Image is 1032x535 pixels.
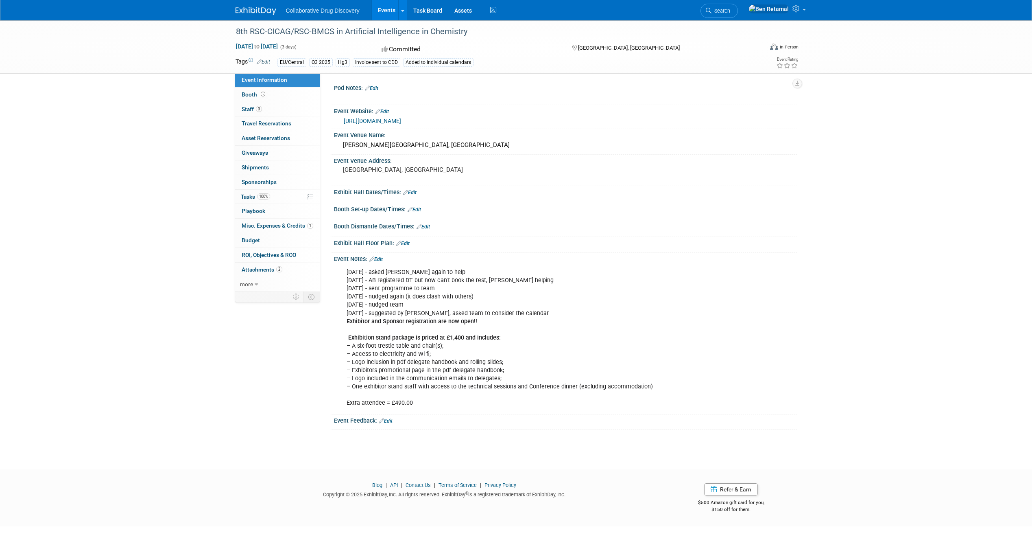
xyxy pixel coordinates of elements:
[341,264,707,411] div: [DATE] - asked [PERSON_NAME] again to help [DATE] - AB registered DT but now can't book the rest,...
[343,166,518,173] pre: [GEOGRAPHIC_DATA], [GEOGRAPHIC_DATA]
[379,418,393,424] a: Edit
[236,43,278,50] span: [DATE] [DATE]
[334,253,797,263] div: Event Notes:
[334,414,797,425] div: Event Feedback:
[235,219,320,233] a: Misc. Expenses & Credits1
[396,241,410,246] a: Edit
[369,257,383,262] a: Edit
[375,109,389,114] a: Edit
[257,59,270,65] a: Edit
[406,482,431,488] a: Contact Us
[417,224,430,230] a: Edit
[277,58,306,67] div: EU/Central
[242,266,282,273] span: Attachments
[700,4,738,18] a: Search
[334,82,797,92] div: Pod Notes:
[399,482,404,488] span: |
[334,186,797,197] div: Exhibit Hall Dates/Times:
[372,482,382,488] a: Blog
[365,86,378,91] a: Edit
[242,135,290,141] span: Asset Reservations
[235,204,320,218] a: Playbook
[235,248,320,262] a: ROI, Objectives & ROO
[665,494,797,513] div: $500 Amazon gift card for you,
[665,506,797,513] div: $150 off for them.
[241,193,270,200] span: Tasks
[334,220,797,231] div: Booth Dismantle Dates/Times:
[257,193,270,200] span: 100%
[242,91,267,98] span: Booth
[779,44,799,50] div: In-Person
[242,106,262,112] span: Staff
[336,58,350,67] div: Hg3
[236,57,270,67] td: Tags
[347,318,477,325] b: Exhibitor and Sponsor registration are now open!!
[235,160,320,175] a: Shipments
[235,263,320,277] a: Attachments2
[236,489,654,498] div: Copyright © 2025 ExhibitDay, Inc. All rights reserved. ExhibitDay is a registered trademark of Ex...
[334,203,797,214] div: Booth Set-up Dates/Times:
[256,106,262,112] span: 3
[242,179,277,185] span: Sponsorships
[235,116,320,131] a: Travel Reservations
[484,482,516,488] a: Privacy Policy
[242,77,287,83] span: Event Information
[289,292,303,302] td: Personalize Event Tab Strip
[439,482,477,488] a: Terms of Service
[340,139,791,151] div: [PERSON_NAME][GEOGRAPHIC_DATA], [GEOGRAPHIC_DATA]
[242,222,313,229] span: Misc. Expenses & Credits
[242,237,260,243] span: Budget
[242,208,265,214] span: Playbook
[334,105,797,116] div: Event Website:
[478,482,483,488] span: |
[235,175,320,189] a: Sponsorships
[235,102,320,116] a: Staff3
[344,118,401,124] a: [URL][DOMAIN_NAME]
[348,334,501,341] b: Exhibition stand package is priced at £1,400 and includes:
[334,129,797,139] div: Event Venue Name:
[408,207,421,213] a: Edit
[235,146,320,160] a: Giveaways
[235,233,320,248] a: Budget
[253,43,261,50] span: to
[390,482,398,488] a: API
[235,277,320,292] a: more
[242,164,269,171] span: Shipments
[276,266,282,272] span: 2
[242,120,291,127] span: Travel Reservations
[711,8,730,14] span: Search
[748,4,789,13] img: Ben Retamal
[334,237,797,248] div: Exhibit Hall Floor Plan:
[259,91,267,97] span: Booth not reserved yet
[776,57,798,61] div: Event Rating
[384,482,389,488] span: |
[578,45,680,51] span: [GEOGRAPHIC_DATA], [GEOGRAPHIC_DATA]
[235,131,320,145] a: Asset Reservations
[236,7,276,15] img: ExhibitDay
[235,73,320,87] a: Event Information
[235,88,320,102] a: Booth
[334,155,797,165] div: Event Venue Address:
[235,190,320,204] a: Tasks100%
[240,281,253,287] span: more
[403,58,473,67] div: Added to individual calendars
[242,149,268,156] span: Giveaways
[770,44,778,50] img: Format-Inperson.png
[286,7,360,14] span: Collaborative Drug Discovery
[309,58,333,67] div: Q3 2025
[403,190,417,195] a: Edit
[704,483,758,496] a: Refer & Earn
[465,491,468,496] sup: ®
[233,24,751,39] div: 8th RSC-CICAG/RSC-BMCS in Artificial Intelligence in Chemistry
[303,292,320,302] td: Toggle Event Tabs
[242,252,296,258] span: ROI, Objectives & ROO
[353,58,400,67] div: Invoice sent to CDD
[307,223,313,229] span: 1
[279,44,297,50] span: (3 days)
[379,42,559,57] div: Committed
[715,42,799,55] div: Event Format
[432,482,437,488] span: |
